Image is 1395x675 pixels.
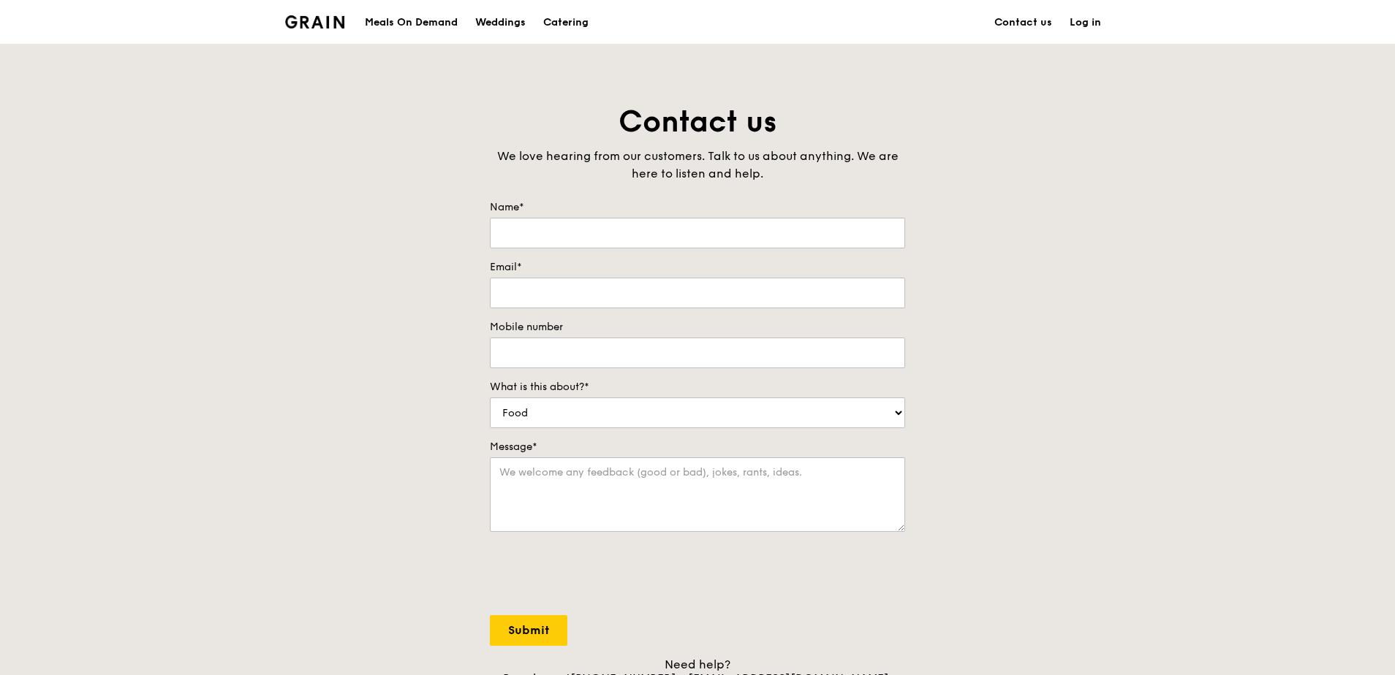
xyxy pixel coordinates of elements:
a: Contact us [986,1,1061,45]
a: Weddings [466,1,534,45]
input: Submit [490,615,567,646]
label: Email* [490,260,905,275]
label: Name* [490,200,905,215]
div: We love hearing from our customers. Talk to us about anything. We are here to listen and help. [490,148,905,183]
div: Meals On Demand [365,1,458,45]
label: Mobile number [490,320,905,335]
label: Message* [490,440,905,454]
a: Log in [1061,1,1110,45]
img: Grain [285,15,344,28]
iframe: reCAPTCHA [490,546,712,603]
a: Catering [534,1,597,45]
h1: Contact us [490,102,905,142]
label: What is this about?* [490,380,905,394]
div: Weddings [475,1,526,45]
div: Catering [543,1,589,45]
